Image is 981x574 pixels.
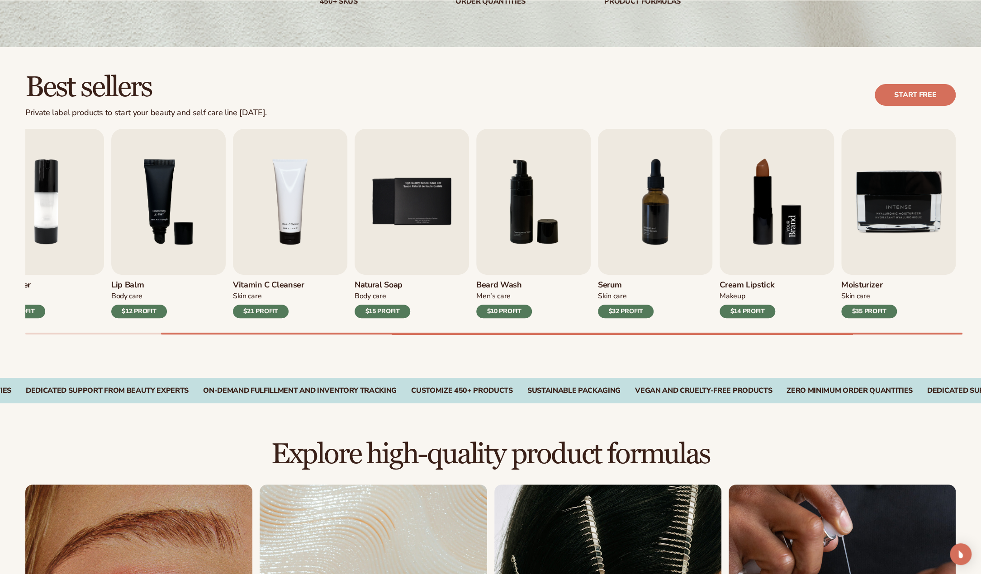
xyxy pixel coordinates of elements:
[841,129,956,318] a: 9 / 9
[476,280,532,290] h3: Beard Wash
[355,305,410,318] div: $15 PROFIT
[355,129,469,318] a: 5 / 9
[411,386,513,395] div: CUSTOMIZE 450+ PRODUCTS
[841,280,897,290] h3: Moisturizer
[720,292,775,301] div: Makeup
[598,305,654,318] div: $32 PROFIT
[635,386,772,395] div: VEGAN AND CRUELTY-FREE PRODUCTS
[203,386,397,395] div: On-Demand Fulfillment and Inventory Tracking
[233,129,347,318] a: 4 / 9
[720,129,834,318] a: 8 / 9
[787,386,913,395] div: ZERO MINIMUM ORDER QUANTITIES
[720,280,775,290] h3: Cream Lipstick
[598,292,654,301] div: Skin Care
[233,292,304,301] div: Skin Care
[25,72,267,103] h2: Best sellers
[476,129,591,318] a: 6 / 9
[111,129,226,318] a: 3 / 9
[476,292,532,301] div: Men’s Care
[25,439,956,470] h2: Explore high-quality product formulas
[233,305,289,318] div: $21 PROFIT
[111,280,167,290] h3: Lip Balm
[25,108,267,118] div: Private label products to start your beauty and self care line [DATE].
[476,305,532,318] div: $10 PROFIT
[841,292,897,301] div: Skin Care
[233,280,304,290] h3: Vitamin C Cleanser
[841,305,897,318] div: $35 PROFIT
[527,386,621,395] div: SUSTAINABLE PACKAGING
[598,280,654,290] h3: Serum
[720,129,834,275] img: Shopify Image 12
[875,84,956,106] a: Start free
[355,292,410,301] div: Body Care
[720,305,775,318] div: $14 PROFIT
[26,386,189,395] div: Dedicated Support From Beauty Experts
[355,280,410,290] h3: Natural Soap
[598,129,712,318] a: 7 / 9
[111,305,167,318] div: $12 PROFIT
[950,543,972,565] div: Open Intercom Messenger
[111,292,167,301] div: Body Care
